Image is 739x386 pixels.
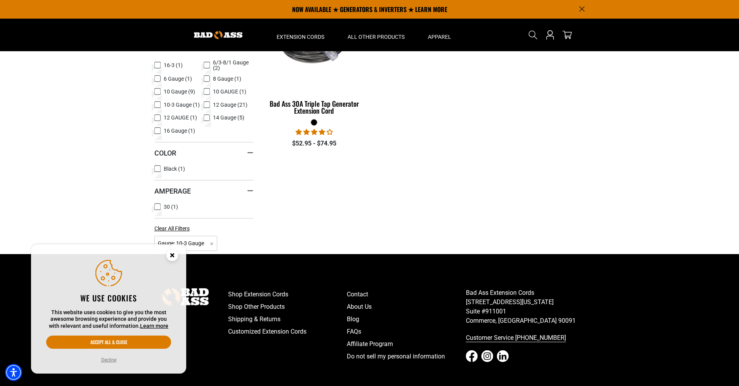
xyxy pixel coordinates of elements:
span: 10 GAUGE (1) [213,89,246,94]
span: 12 Gauge (21) [213,102,247,107]
summary: Extension Cords [265,19,336,51]
a: cart [561,30,573,40]
summary: All Other Products [336,19,416,51]
span: All Other Products [348,33,405,40]
summary: Apparel [416,19,463,51]
span: Color [154,149,176,158]
a: Contact [347,288,466,301]
a: Blog [347,313,466,325]
span: 6 Gauge (1) [164,76,192,81]
a: LinkedIn - open in a new tab [497,350,509,362]
span: Extension Cords [277,33,324,40]
span: 10 Gauge (9) [164,89,195,94]
aside: Cookie Consent [31,244,186,374]
span: 6/3-8/1 Gauge (2) [213,60,250,71]
span: 4.00 stars [296,128,333,136]
a: Instagram - open in a new tab [481,350,493,362]
a: About Us [347,301,466,313]
span: 16-3 (1) [164,62,183,68]
summary: Search [527,29,539,41]
a: This website uses cookies to give you the most awesome browsing experience and provide you with r... [140,323,168,329]
div: $52.95 - $74.95 [265,139,364,148]
span: 12 GAUGE (1) [164,115,197,120]
a: Shop Other Products [228,301,347,313]
a: Shipping & Returns [228,313,347,325]
summary: Amperage [154,180,253,202]
span: 30 (1) [164,204,178,209]
div: Accessibility Menu [5,364,22,381]
a: Affiliate Program [347,338,466,350]
span: Gauge: 10-3 Gauge [154,236,218,251]
span: Black (1) [164,166,185,171]
button: Accept all & close [46,336,171,349]
a: Open this option [544,19,556,51]
img: Bad Ass Extension Cords [194,31,242,39]
span: Apparel [428,33,451,40]
p: This website uses cookies to give you the most awesome browsing experience and provide you with r... [46,309,171,330]
h2: We use cookies [46,293,171,303]
a: Clear All Filters [154,225,193,233]
a: Customized Extension Cords [228,325,347,338]
span: 8 Gauge (1) [213,76,241,81]
a: Facebook - open in a new tab [466,350,478,362]
a: call 833-674-1699 [466,332,585,344]
a: Do not sell my personal information [347,350,466,363]
a: FAQs [347,325,466,338]
a: Gauge: 10-3 Gauge [154,239,218,247]
button: Decline [99,356,119,364]
span: Amperage [154,187,191,196]
div: Bad Ass 30A Triple Tap Generator Extension Cord [265,100,364,114]
span: 10-3 Gauge (1) [164,102,200,107]
span: 16 Gauge (1) [164,128,195,133]
span: 14 Gauge (5) [213,115,244,120]
span: Clear All Filters [154,225,190,232]
summary: Color [154,142,253,164]
button: Close this option [158,244,186,268]
a: Shop Extension Cords [228,288,347,301]
p: Bad Ass Extension Cords [STREET_ADDRESS][US_STATE] Suite #911001 Commerce, [GEOGRAPHIC_DATA] 90091 [466,288,585,325]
